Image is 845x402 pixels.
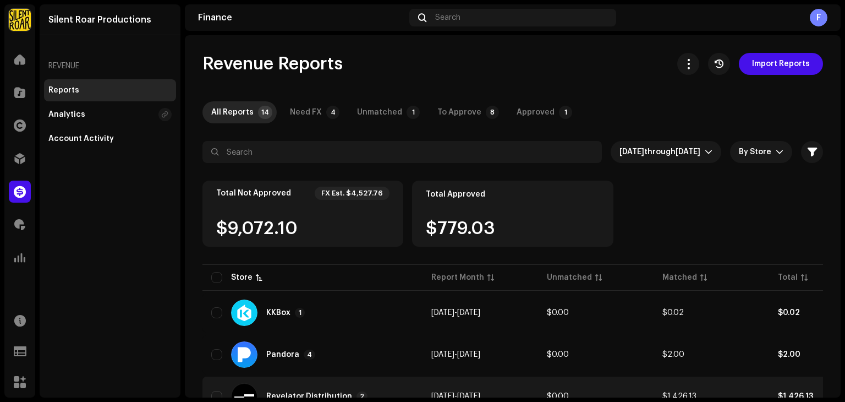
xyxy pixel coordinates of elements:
div: FX Est. $4,527.76 [321,189,383,198]
span: - [431,309,480,317]
div: Account Activity [48,134,114,143]
re-a-nav-header: Revenue [44,53,176,79]
p-badge: 4 [326,106,339,119]
span: $0.02 [778,309,800,317]
span: - [431,393,480,400]
re-m-nav-item: Reports [44,79,176,101]
span: [DATE] [431,351,454,358]
p-badge: 1 [559,106,572,119]
img: fcfd72e7-8859-4002-b0df-9a7058150634 [9,9,31,31]
span: [DATE] [431,393,454,400]
p-badge: 1 [407,106,420,119]
span: By Store [739,141,776,163]
re-m-nav-item: Account Activity [44,128,176,150]
p-badge: 2 [356,392,367,401]
span: Search [435,13,460,22]
span: - [431,351,480,358]
span: $0.00 [547,351,569,358]
span: Import Reports [752,53,810,75]
span: Last 3 months [619,141,705,163]
div: dropdown trigger [776,141,783,163]
div: Finance [198,13,405,22]
span: $0.00 [547,393,569,400]
span: [DATE] [619,148,644,156]
span: $1,426.13 [778,393,813,400]
p-badge: 8 [486,106,499,119]
span: $2.00 [778,351,800,358]
re-m-nav-item: Analytics [44,104,176,126]
div: Pandora [266,351,299,358]
button: Import Reports [739,53,823,75]
span: $0.02 [662,309,684,317]
div: Store [231,272,253,283]
div: Approved [517,101,555,123]
input: Search [202,141,602,163]
span: $0.00 [547,309,569,317]
p-badge: 4 [304,350,315,360]
span: $2.00 [662,351,684,358]
div: To Approve [437,101,481,123]
span: $1,426.13 [662,393,696,400]
p-badge: 1 [295,308,305,318]
div: Total [778,272,798,283]
div: Total Approved [426,190,485,199]
div: Reports [48,86,79,95]
div: All Reports [211,101,254,123]
p-badge: 14 [258,106,272,119]
span: [DATE] [676,148,700,156]
div: Need FX [290,101,322,123]
div: Unmatched [357,101,402,123]
div: F [810,9,827,26]
div: Unmatched [547,272,592,283]
div: Revelator Distribution [266,393,352,400]
span: through [644,148,676,156]
span: [DATE] [431,309,454,317]
span: [DATE] [457,309,480,317]
div: dropdown trigger [705,141,712,163]
div: Matched [662,272,697,283]
span: Revenue Reports [202,53,343,75]
div: Report Month [431,272,484,283]
div: Total Not Approved [216,189,291,198]
span: [DATE] [457,393,480,400]
span: [DATE] [457,351,480,358]
div: KKBox [266,309,290,317]
div: Analytics [48,110,85,119]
